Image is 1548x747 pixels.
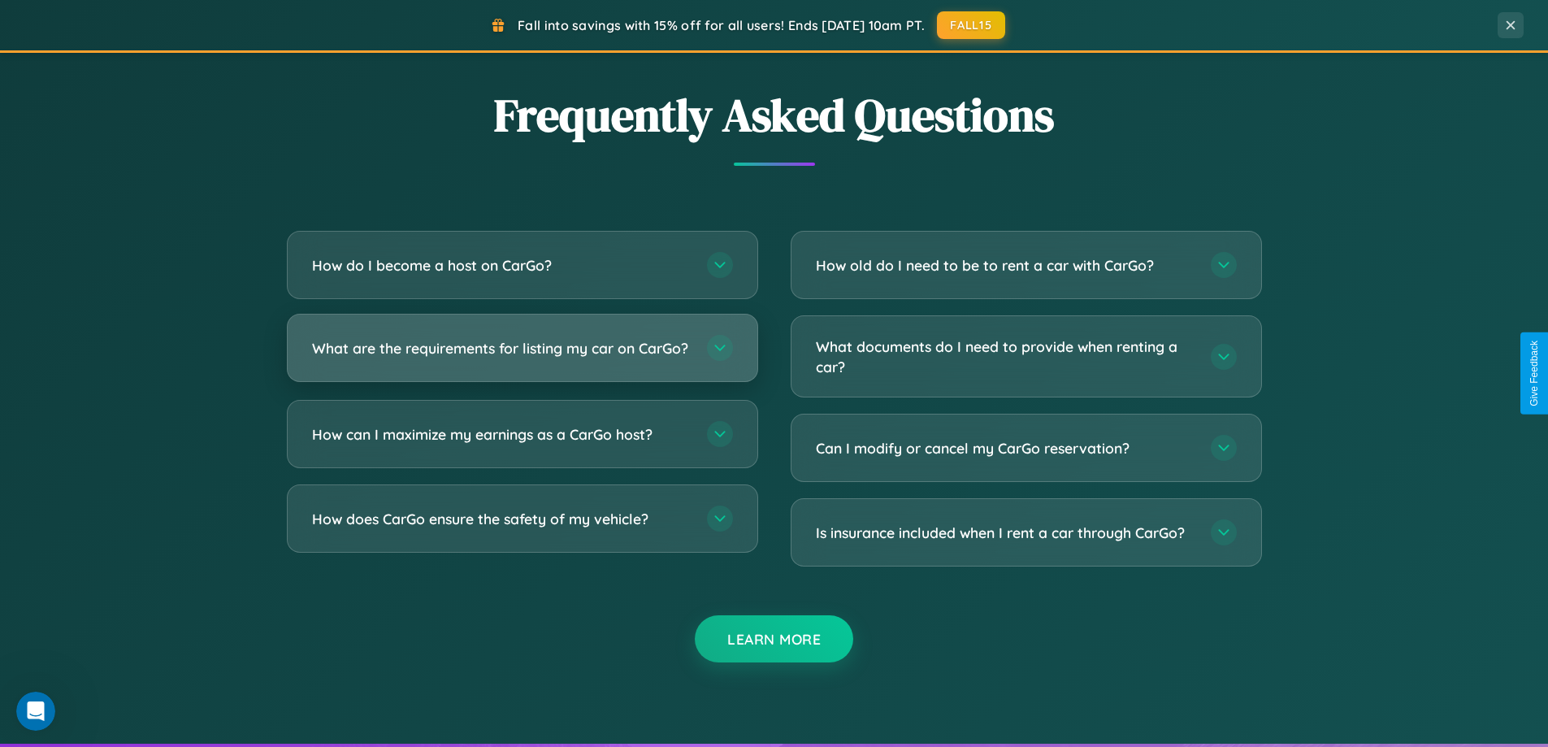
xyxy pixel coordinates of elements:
h2: Frequently Asked Questions [287,84,1262,146]
div: Give Feedback [1528,341,1540,406]
h3: Is insurance included when I rent a car through CarGo? [816,523,1195,543]
iframe: Intercom live chat [16,692,55,731]
h3: What are the requirements for listing my car on CarGo? [312,338,691,358]
h3: How does CarGo ensure the safety of my vehicle? [312,509,691,529]
span: Fall into savings with 15% off for all users! Ends [DATE] 10am PT. [518,17,925,33]
h3: How old do I need to be to rent a car with CarGo? [816,255,1195,276]
h3: How do I become a host on CarGo? [312,255,691,276]
h3: How can I maximize my earnings as a CarGo host? [312,424,691,445]
button: Learn More [695,615,853,662]
button: FALL15 [937,11,1005,39]
h3: What documents do I need to provide when renting a car? [816,337,1195,376]
h3: Can I modify or cancel my CarGo reservation? [816,438,1195,458]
